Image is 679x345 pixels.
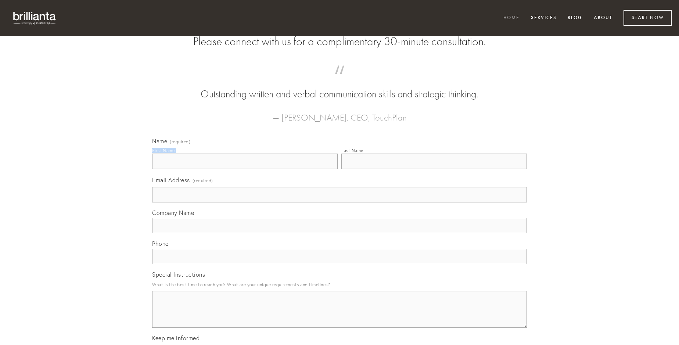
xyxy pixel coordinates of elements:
[193,176,213,186] span: (required)
[152,271,205,278] span: Special Instructions
[164,101,515,125] figcaption: — [PERSON_NAME], CEO, TouchPlan
[152,176,190,184] span: Email Address
[589,12,617,24] a: About
[152,137,167,145] span: Name
[563,12,587,24] a: Blog
[526,12,561,24] a: Services
[152,280,527,290] p: What is the best time to reach you? What are your unique requirements and timelines?
[152,334,200,342] span: Keep me informed
[164,73,515,101] blockquote: Outstanding written and verbal communication skills and strategic thinking.
[152,35,527,48] h2: Please connect with us for a complimentary 30-minute consultation.
[7,7,62,29] img: brillianta - research, strategy, marketing
[341,148,363,153] div: Last Name
[170,140,190,144] span: (required)
[164,73,515,87] span: “
[152,240,169,247] span: Phone
[499,12,524,24] a: Home
[152,148,175,153] div: First Name
[152,209,194,216] span: Company Name
[624,10,672,26] a: Start Now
